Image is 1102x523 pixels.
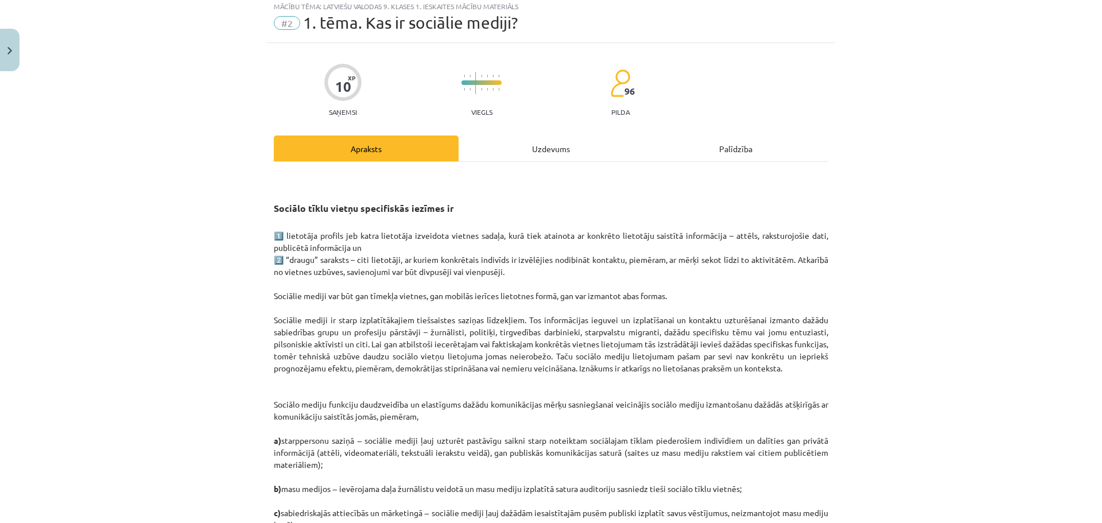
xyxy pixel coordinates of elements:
[498,75,499,78] img: icon-short-line-57e1e144782c952c97e751825c79c345078a6d821885a25fce030b3d8c18986b.svg
[610,69,630,98] img: students-c634bb4e5e11cddfef0936a35e636f08e4e9abd3cc4e673bd6f9a4125e45ecb1.svg
[487,88,488,91] img: icon-short-line-57e1e144782c952c97e751825c79c345078a6d821885a25fce030b3d8c18986b.svg
[459,135,643,161] div: Uzdevums
[469,75,471,78] img: icon-short-line-57e1e144782c952c97e751825c79c345078a6d821885a25fce030b3d8c18986b.svg
[464,88,465,91] img: icon-short-line-57e1e144782c952c97e751825c79c345078a6d821885a25fce030b3d8c18986b.svg
[492,75,494,78] img: icon-short-line-57e1e144782c952c97e751825c79c345078a6d821885a25fce030b3d8c18986b.svg
[274,483,281,494] strong: b)
[471,108,492,116] p: Viegls
[274,135,459,161] div: Apraksts
[303,13,518,32] span: 1. tēma. Kas ir sociālie mediji?
[498,88,499,91] img: icon-short-line-57e1e144782c952c97e751825c79c345078a6d821885a25fce030b3d8c18986b.svg
[274,2,828,10] div: Mācību tēma: Latviešu valodas 9. klases 1. ieskaites mācību materiāls
[643,135,828,161] div: Palīdzība
[624,86,635,96] span: 96
[492,88,494,91] img: icon-short-line-57e1e144782c952c97e751825c79c345078a6d821885a25fce030b3d8c18986b.svg
[335,79,351,95] div: 10
[469,88,471,91] img: icon-short-line-57e1e144782c952c97e751825c79c345078a6d821885a25fce030b3d8c18986b.svg
[348,75,355,81] span: XP
[7,47,12,55] img: icon-close-lesson-0947bae3869378f0d4975bcd49f059093ad1ed9edebbc8119c70593378902aed.svg
[481,88,482,91] img: icon-short-line-57e1e144782c952c97e751825c79c345078a6d821885a25fce030b3d8c18986b.svg
[324,108,362,116] p: Saņemsi
[274,435,281,445] strong: a)
[487,75,488,78] img: icon-short-line-57e1e144782c952c97e751825c79c345078a6d821885a25fce030b3d8c18986b.svg
[481,75,482,78] img: icon-short-line-57e1e144782c952c97e751825c79c345078a6d821885a25fce030b3d8c18986b.svg
[274,16,300,30] span: #2
[274,507,281,518] strong: c)
[464,75,465,78] img: icon-short-line-57e1e144782c952c97e751825c79c345078a6d821885a25fce030b3d8c18986b.svg
[611,108,630,116] p: pilda
[274,202,454,214] strong: Sociālo tīklu vietņu specifiskās iezīmes ir
[475,72,476,94] img: icon-long-line-d9ea69661e0d244f92f715978eff75569469978d946b2353a9bb055b3ed8787d.svg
